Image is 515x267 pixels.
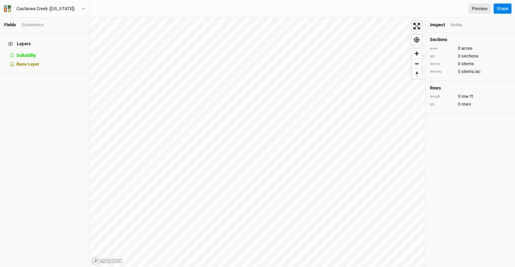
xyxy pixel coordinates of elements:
div: length [430,94,454,99]
span: Base Layer [16,61,39,67]
span: rows [461,101,471,107]
span: Suitability [16,53,36,58]
button: Zoom in [412,48,422,59]
canvas: Map [90,18,425,267]
div: Economics [22,22,44,28]
h4: Layers [4,37,85,51]
button: Find my location [412,35,422,45]
div: density [430,69,454,74]
span: stems [461,61,474,67]
span: stems/ac [461,68,481,75]
div: 0 [430,68,511,75]
div: qty [430,54,454,59]
div: qty [430,102,454,107]
button: Enter fullscreen [412,21,422,31]
div: stems [430,61,454,67]
div: Suitability [16,53,85,58]
div: area [430,46,454,51]
div: Castanea Creek (Washington) [16,5,75,12]
h4: Sections [430,37,511,42]
span: sections [461,53,479,59]
div: 0 [430,61,511,67]
button: Reset bearing to north [412,69,422,79]
div: Base Layer [16,61,85,67]
button: Zoom out [412,59,422,69]
div: 0 [430,53,511,59]
span: row ft [461,93,473,100]
a: Preview [469,4,491,14]
h4: Rows [430,85,511,91]
span: acres [461,45,473,52]
div: 0 [430,45,511,52]
div: 0 [430,93,511,100]
a: Fields [4,22,16,27]
div: Inspect [430,22,445,28]
button: Castanea Creek ([US_STATE]) [4,5,86,13]
div: Castanea Creek ([US_STATE]) [16,5,75,12]
button: Share [494,4,511,14]
a: Mapbox logo [92,257,123,265]
div: 0 [430,101,511,107]
div: Notes [451,22,462,28]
